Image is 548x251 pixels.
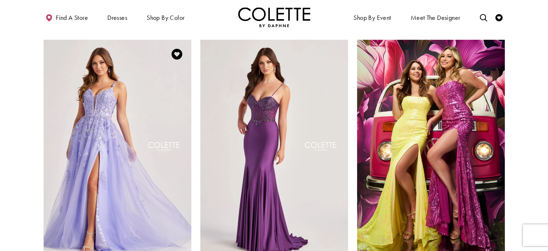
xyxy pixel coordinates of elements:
img: Colette by Daphne [238,7,310,27]
a: Visit Home Page [238,7,310,27]
a: Find a store [44,7,90,27]
a: Toggle search [478,7,489,27]
span: Shop By Event [352,7,393,27]
a: Add to Wishlist [169,47,184,62]
span: Dresses [107,14,127,21]
a: Check Wishlist [494,7,504,27]
span: Shop By Event [353,14,391,21]
span: Find a store [56,14,88,21]
span: Shop by color [147,14,184,21]
span: Dresses [106,7,129,27]
a: Meet the designer [409,7,462,27]
span: Shop by color [145,7,186,27]
span: Meet the designer [411,14,460,21]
